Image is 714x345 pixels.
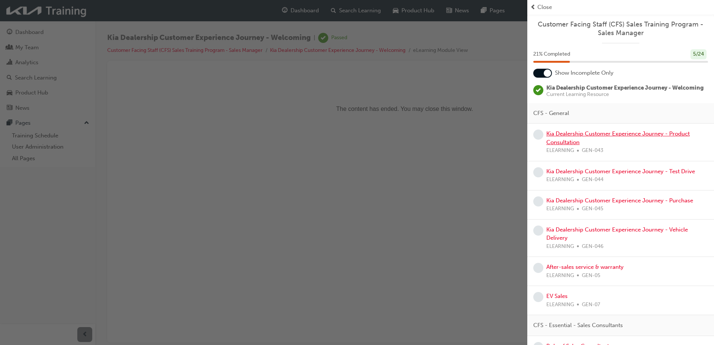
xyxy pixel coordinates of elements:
span: GEN-045 [582,205,603,213]
span: ELEARNING [546,271,574,280]
a: Kia Dealership Customer Experience Journey - Vehicle Delivery [546,226,688,242]
a: Kia Dealership Customer Experience Journey - Test Drive [546,168,695,175]
span: ELEARNING [546,205,574,213]
span: Show Incomplete Only [555,69,614,77]
a: Customer Facing Staff (CFS) Sales Training Program - Sales Manager [533,20,708,37]
span: prev-icon [530,3,536,12]
a: Kia Dealership Customer Experience Journey - Product Consultation [546,130,690,146]
span: learningRecordVerb_NONE-icon [533,226,543,236]
span: learningRecordVerb_NONE-icon [533,196,543,206]
span: Close [537,3,552,12]
span: GEN-043 [582,146,603,155]
span: learningRecordVerb_NONE-icon [533,130,543,140]
div: 5 / 24 [690,49,707,59]
span: 21 % Completed [533,50,570,59]
span: learningRecordVerb_NONE-icon [533,167,543,177]
a: EV Sales [546,293,568,299]
span: CFS - General [533,109,569,118]
p: The content has ended. You may close this window. [3,6,580,40]
span: learningRecordVerb_NONE-icon [533,292,543,302]
span: Kia Dealership Customer Experience Journey - Welcoming [546,84,704,91]
a: Kia Dealership Customer Experience Journey - Purchase [546,197,693,204]
span: learningRecordVerb_NONE-icon [533,263,543,273]
span: Current Learning Resource [546,92,704,97]
span: learningRecordVerb_PASS-icon [533,85,543,95]
span: GEN-046 [582,242,603,251]
span: ELEARNING [546,146,574,155]
span: ELEARNING [546,301,574,309]
span: CFS - Essential - Sales Consultants [533,321,623,330]
span: GEN-07 [582,301,600,309]
button: prev-iconClose [530,3,711,12]
span: GEN-044 [582,175,603,184]
span: GEN-05 [582,271,600,280]
a: After-sales service & warranty [546,264,624,270]
span: ELEARNING [546,242,574,251]
span: ELEARNING [546,175,574,184]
